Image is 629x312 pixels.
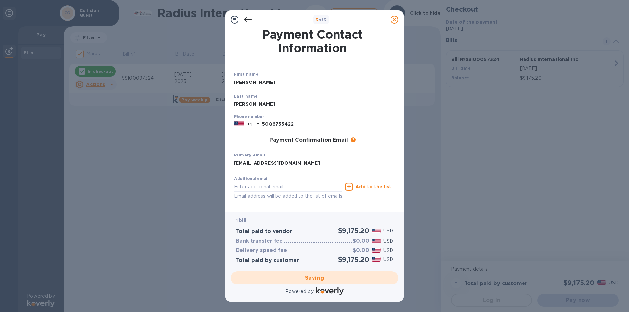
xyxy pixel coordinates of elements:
[383,228,393,234] p: USD
[236,257,299,264] h3: Total paid by customer
[338,255,369,264] h2: $9,175.20
[234,193,342,200] p: Email address will be added to the list of emails
[269,137,348,143] h3: Payment Confirmation Email
[247,121,252,128] p: +1
[372,257,381,262] img: USD
[355,184,391,189] u: Add to the list
[234,78,391,87] input: Enter your first name
[236,248,287,254] h3: Delivery speed fee
[372,239,381,243] img: USD
[236,238,283,244] h3: Bank transfer fee
[234,99,391,109] input: Enter your last name
[372,248,381,253] img: USD
[236,229,292,235] h3: Total paid to vendor
[236,218,246,223] b: 1 bill
[372,229,381,233] img: USD
[234,158,391,168] input: Enter your primary name
[234,28,391,55] h1: Payment Contact Information
[338,227,369,235] h2: $9,175.20
[234,94,258,99] b: Last name
[234,72,258,77] b: First name
[383,238,393,245] p: USD
[383,247,393,254] p: USD
[316,287,344,295] img: Logo
[234,206,291,211] b: Added additional emails
[234,115,264,119] label: Phone number
[316,17,318,22] span: 3
[353,248,369,254] h3: $0.00
[234,121,244,128] img: US
[234,177,269,181] label: Additional email
[285,288,313,295] p: Powered by
[234,182,342,192] input: Enter additional email
[383,256,393,263] p: USD
[353,238,369,244] h3: $0.00
[234,153,265,157] b: Primary email
[316,17,327,22] b: of 3
[262,119,391,129] input: Enter your phone number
